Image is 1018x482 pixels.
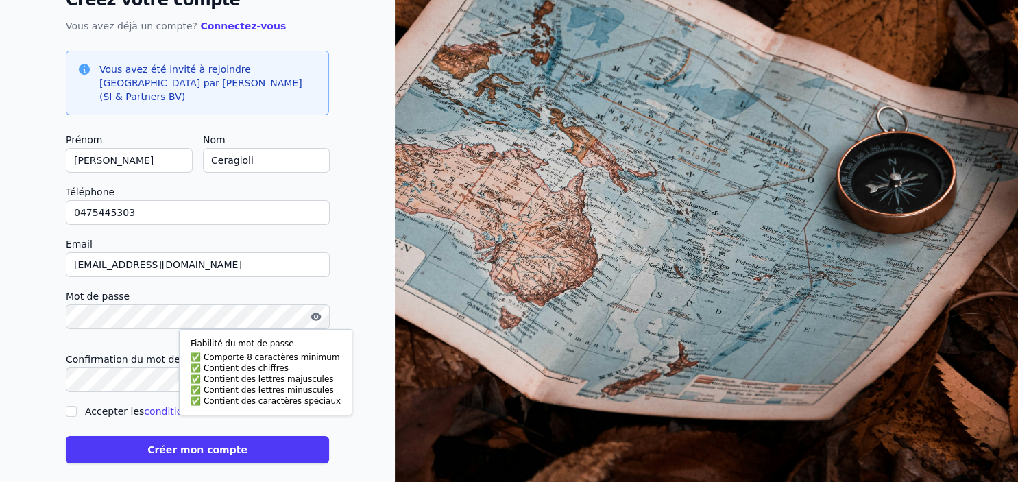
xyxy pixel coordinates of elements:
[85,406,252,417] label: Accepter les
[191,374,341,385] li: Contient des lettres majuscules
[191,385,341,396] li: Contient des lettres minuscules
[200,21,286,32] a: Connectez-vous
[66,351,329,367] label: Confirmation du mot de passe
[144,406,252,417] a: conditions d'utilisation
[66,236,329,252] label: Email
[66,18,329,34] p: Vous avez déjà un compte?
[203,132,329,148] label: Nom
[191,338,341,349] p: Fiabilité du mot de passe
[99,62,317,104] h3: Vous avez été invité à rejoindre [GEOGRAPHIC_DATA] par [PERSON_NAME] (SI & Partners BV)
[191,363,341,374] li: Contient des chiffres
[191,352,341,363] li: Comporte 8 caractères minimum
[66,184,329,200] label: Téléphone
[191,396,341,407] li: Contient des caractères spéciaux
[66,436,329,463] button: Créer mon compte
[66,132,192,148] label: Prénom
[66,288,329,304] label: Mot de passe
